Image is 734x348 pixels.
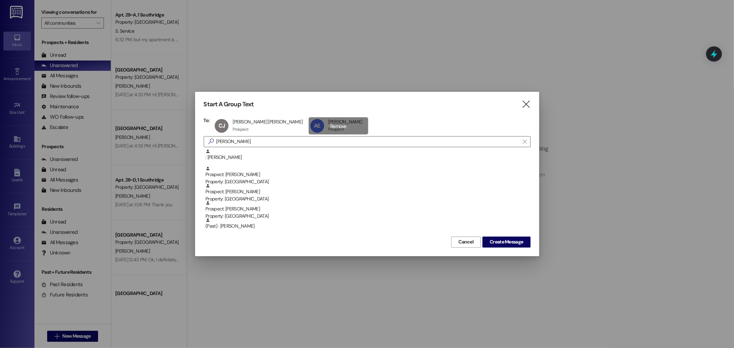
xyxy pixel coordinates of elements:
button: Clear text [519,137,530,147]
button: Cancel [451,237,481,248]
div: Prospect: [PERSON_NAME]Property: [GEOGRAPHIC_DATA] [204,166,531,183]
input: Search for any contact or apartment [216,137,519,146]
i:  [523,139,526,144]
div: (Past) : [PERSON_NAME] [204,218,531,235]
div: Prospect: [PERSON_NAME] [205,183,531,203]
div: Property: [GEOGRAPHIC_DATA] [205,195,531,203]
i:  [521,101,531,108]
div: Prospect: [PERSON_NAME]Property: [GEOGRAPHIC_DATA] [204,200,531,218]
div: Property: [GEOGRAPHIC_DATA] [205,213,531,220]
div: (Past) : [PERSON_NAME] [205,218,531,230]
div: : [PERSON_NAME] [205,149,531,161]
div: Prospect [233,127,248,132]
span: Cancel [458,238,474,246]
div: [PERSON_NAME] [PERSON_NAME] [233,119,302,125]
div: Prospect: [PERSON_NAME]Property: [GEOGRAPHIC_DATA] [204,183,531,200]
span: CJ [219,122,225,129]
h3: To: [204,117,210,123]
i:  [205,138,216,145]
button: Create Message [482,237,530,248]
div: Property: [GEOGRAPHIC_DATA] [205,178,531,185]
div: Prospect: [PERSON_NAME] [205,166,531,186]
div: : [PERSON_NAME] [204,149,531,166]
div: Prospect: [PERSON_NAME] [205,200,531,220]
h3: Start A Group Text [204,100,254,108]
span: Create Message [490,238,523,246]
